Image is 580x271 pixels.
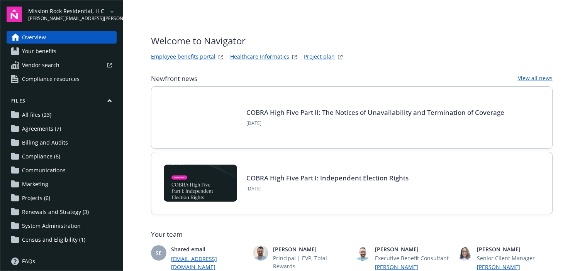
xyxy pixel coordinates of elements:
a: arrowDropDown [107,7,117,16]
span: FAQs [22,255,35,268]
span: Census and Eligibility (1) [22,234,85,246]
span: Overview [22,31,46,44]
a: Compliance (6) [7,150,117,163]
span: Your team [151,230,553,239]
img: BLOG-Card Image - Compliance - COBRA High Five Pt 1 07-18-25.jpg [164,165,237,202]
a: FAQs [7,255,117,268]
a: Communications [7,164,117,177]
span: Renewals and Strategy (3) [22,206,89,218]
img: photo [355,245,370,261]
img: photo [253,245,268,261]
span: SE [156,249,162,257]
a: Census and Eligibility (1) [7,234,117,246]
span: Communications [22,164,66,177]
span: Shared email [171,245,247,253]
span: Marketing [22,178,48,190]
span: All files (23) [22,109,51,121]
a: View all news [518,74,553,83]
button: Mission Rock Residential, LLC[PERSON_NAME][EMAIL_ADDRESS][PERSON_NAME][DOMAIN_NAME]arrowDropDown [28,7,117,22]
span: Billing and Audits [22,136,68,149]
a: Marketing [7,178,117,190]
a: striveWebsite [216,52,226,62]
a: System Administration [7,220,117,232]
span: Compliance resources [22,73,80,85]
a: Billing and Audits [7,136,117,149]
a: Renewals and Strategy (3) [7,206,117,218]
img: photo [457,245,472,261]
span: [PERSON_NAME] [477,245,553,253]
a: [EMAIL_ADDRESS][DOMAIN_NAME] [171,255,247,271]
a: springbukWebsite [290,52,299,62]
button: Files [7,98,117,107]
a: Healthcare Informatics [230,52,289,62]
a: Your benefits [7,45,117,57]
span: Newfront news [151,74,197,83]
span: Agreements (7) [22,123,61,135]
a: All files (23) [7,109,117,121]
a: projectPlanWebsite [336,52,345,62]
a: Agreements (7) [7,123,117,135]
span: System Administration [22,220,81,232]
span: Executive Benefit Consultant [375,254,451,262]
span: [PERSON_NAME] [273,245,349,253]
a: COBRA High Five Part II: The Notices of Unavailability and Termination of Coverage [246,108,504,117]
img: BLOG-Card Image - Compliance - COBRA High Five Pt 2 - 08-21-25.jpg [164,99,237,136]
a: Overview [7,31,117,44]
span: Compliance (6) [22,150,60,163]
span: Senior Client Manager [477,254,553,262]
a: Project plan [304,52,335,62]
span: Your benefits [22,45,56,57]
span: Welcome to Navigator [151,34,345,48]
span: [PERSON_NAME][EMAIL_ADDRESS][PERSON_NAME][DOMAIN_NAME] [28,15,107,22]
span: Mission Rock Residential, LLC [28,7,107,15]
a: Vendor search [7,59,117,71]
a: COBRA High Five Part I: Independent Election Rights [246,173,409,182]
a: Compliance resources [7,73,117,85]
span: [PERSON_NAME] [375,245,451,253]
span: Projects (6) [22,192,50,204]
img: navigator-logo.svg [7,7,22,22]
a: Employee benefits portal [151,52,215,62]
span: [DATE] [246,120,504,127]
span: Principal | EVP, Total Rewards [273,254,349,270]
span: Vendor search [22,59,59,71]
span: [DATE] [246,185,409,192]
a: Projects (6) [7,192,117,204]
